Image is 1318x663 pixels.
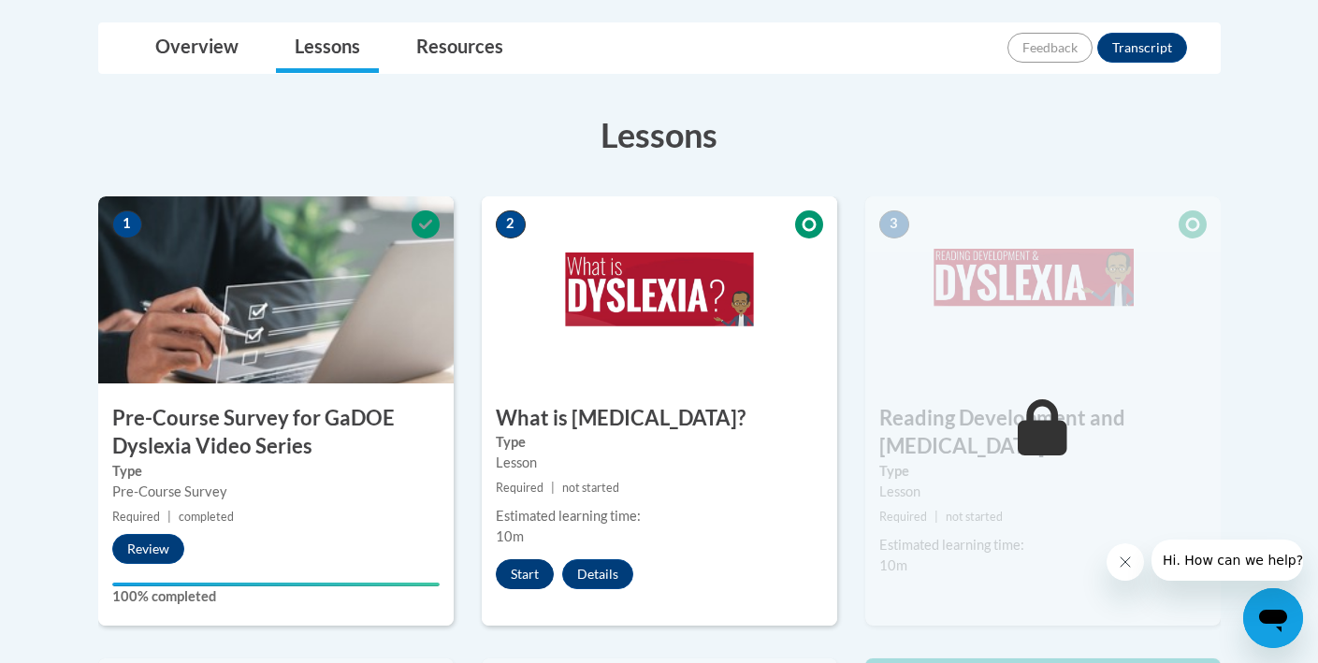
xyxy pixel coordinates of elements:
[112,482,440,502] div: Pre-Course Survey
[496,528,524,544] span: 10m
[865,196,1221,383] img: Course Image
[879,210,909,238] span: 3
[482,404,837,433] h3: What is [MEDICAL_DATA]?
[398,23,522,73] a: Resources
[496,506,823,526] div: Estimated learning time:
[1107,543,1144,581] iframe: Close message
[276,23,379,73] a: Lessons
[112,534,184,564] button: Review
[496,432,823,453] label: Type
[496,453,823,473] div: Lesson
[879,557,907,573] span: 10m
[1007,33,1093,63] button: Feedback
[551,481,555,495] span: |
[562,481,619,495] span: not started
[1097,33,1187,63] button: Transcript
[112,210,142,238] span: 1
[98,111,1221,158] h3: Lessons
[112,461,440,482] label: Type
[496,481,543,495] span: Required
[496,559,554,589] button: Start
[879,482,1207,502] div: Lesson
[562,559,633,589] button: Details
[179,510,234,524] span: completed
[98,404,454,462] h3: Pre-Course Survey for GaDOE Dyslexia Video Series
[946,510,1003,524] span: not started
[934,510,938,524] span: |
[112,586,440,607] label: 100% completed
[112,583,440,586] div: Your progress
[879,461,1207,482] label: Type
[137,23,257,73] a: Overview
[1243,588,1303,648] iframe: Button to launch messaging window
[482,196,837,383] img: Course Image
[879,510,927,524] span: Required
[167,510,171,524] span: |
[879,535,1207,555] div: Estimated learning time:
[98,196,454,383] img: Course Image
[1151,540,1303,581] iframe: Message from company
[112,510,160,524] span: Required
[496,210,526,238] span: 2
[865,404,1221,462] h3: Reading Development and [MEDICAL_DATA]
